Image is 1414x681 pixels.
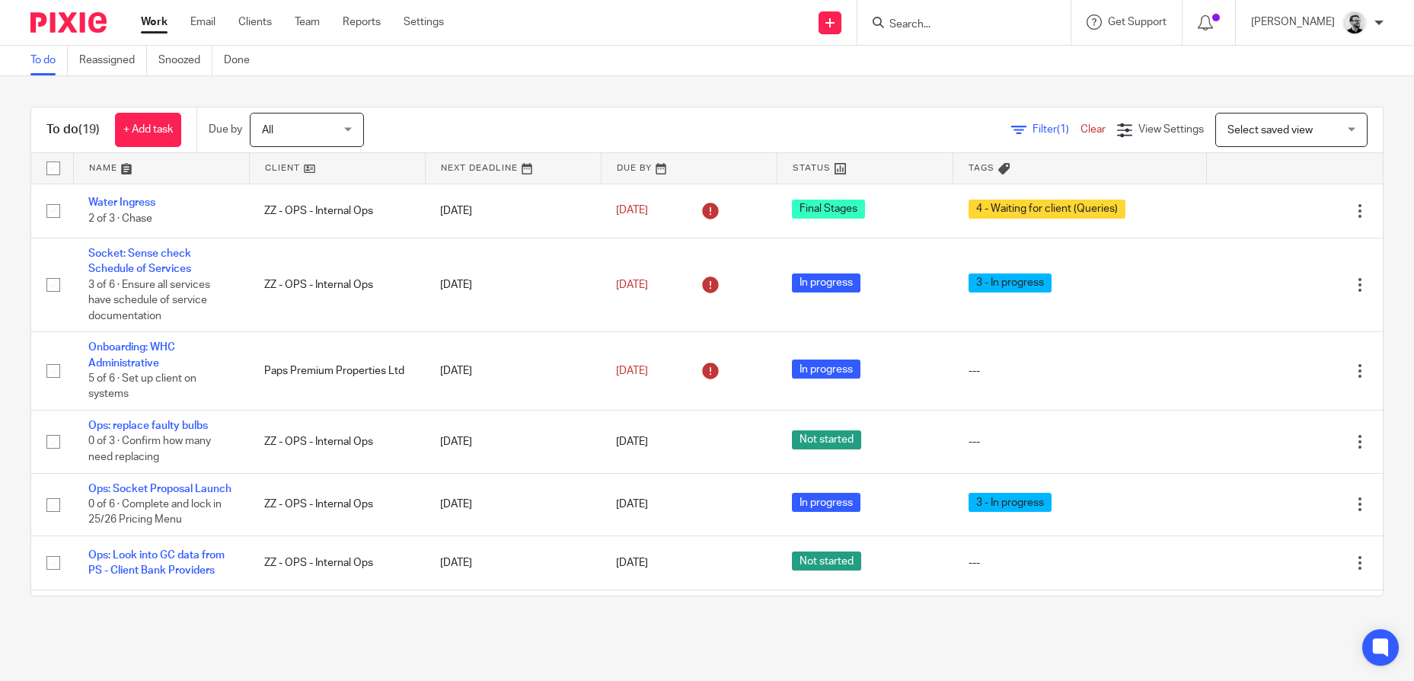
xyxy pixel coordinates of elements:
a: To do [30,46,68,75]
span: (19) [78,123,100,136]
span: (1) [1057,124,1069,135]
a: Reports [343,14,381,30]
span: In progress [792,273,860,293]
a: Email [190,14,215,30]
img: Jack_2025.jpg [1342,11,1367,35]
span: 0 of 3 · Confirm how many need replacing [88,436,211,463]
td: [DATE] [425,473,601,536]
div: --- [969,363,1192,379]
input: Search [888,18,1025,32]
span: [DATE] [616,558,648,568]
a: Settings [404,14,444,30]
td: Paps Premium Properties Ltd [249,332,425,411]
span: In progress [792,493,860,512]
span: [DATE] [616,280,648,290]
span: 3 - In progress [969,273,1052,293]
td: ZZ - OPS - Internal Ops [249,473,425,536]
span: 5 of 6 · Set up client on systems [88,373,196,400]
a: Ops: Look into GC data from PS - Client Bank Providers [88,550,225,576]
p: [PERSON_NAME] [1251,14,1335,30]
td: [DATE] [425,332,601,411]
span: 2 of 3 · Chase [88,213,152,224]
a: Ops: Socket Proposal Launch [88,484,231,494]
td: ZZ - OPS - Internal Ops [249,411,425,473]
span: In progress [792,360,860,379]
p: Due by [209,122,242,137]
td: [DATE] [425,238,601,331]
a: Ops: replace faulty bulbs [88,420,208,431]
span: Tags [969,164,994,172]
span: Not started [792,430,861,449]
td: ZZ - OPS - Internal Ops [249,536,425,590]
a: Water Ingress [88,197,155,208]
span: [DATE] [616,206,648,216]
a: Clear [1080,124,1106,135]
span: View Settings [1138,124,1204,135]
a: + Add task [115,113,181,147]
span: Get Support [1108,17,1167,27]
td: ZZ - OPS - Internal Ops [249,238,425,331]
span: Filter [1033,124,1080,135]
span: [DATE] [616,436,648,447]
h1: To do [46,122,100,138]
td: ZZ - OPS - Internal Ops [249,184,425,238]
a: Clients [238,14,272,30]
div: --- [969,434,1192,449]
a: Onboarding: WHC Administrative [88,342,175,368]
span: 0 of 6 · Complete and lock in 25/26 Pricing Menu [88,499,222,526]
div: --- [969,555,1192,571]
span: 3 - In progress [969,493,1052,512]
td: [DATE] [425,184,601,238]
a: Snoozed [158,46,212,75]
span: All [262,125,273,136]
a: Done [224,46,261,75]
span: Not started [792,552,861,571]
span: 4 - Waiting for client (Queries) [969,200,1125,219]
a: Reassigned [79,46,147,75]
span: 3 of 6 · Ensure all services have schedule of service documentation [88,280,210,321]
td: [DATE] [425,536,601,590]
td: [DATE] [425,411,601,473]
span: [DATE] [616,499,648,510]
span: Select saved view [1227,125,1313,136]
span: Final Stages [792,200,865,219]
a: Work [141,14,168,30]
a: Socket: Sense check Schedule of Services [88,248,191,274]
a: Team [295,14,320,30]
span: [DATE] [616,366,648,376]
img: Pixie [30,12,107,33]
